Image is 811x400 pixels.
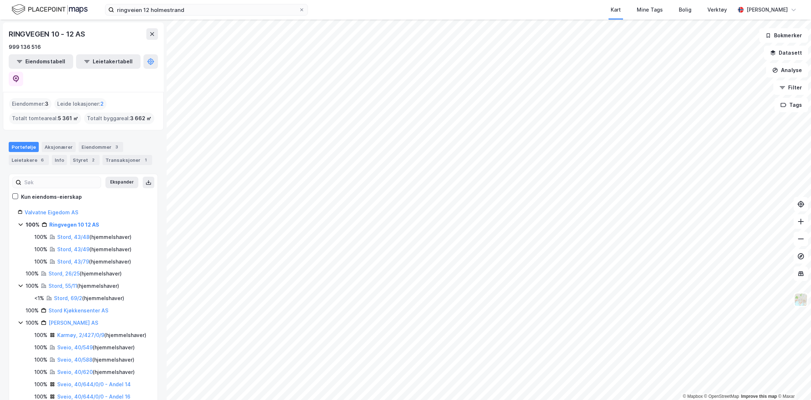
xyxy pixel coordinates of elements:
[26,220,39,229] div: 100%
[34,245,47,254] div: 100%
[26,269,39,278] div: 100%
[34,355,47,364] div: 100%
[774,98,808,112] button: Tags
[12,3,88,16] img: logo.f888ab2527a4732fd821a326f86c7f29.svg
[9,43,41,51] div: 999 136 516
[26,306,39,315] div: 100%
[773,80,808,95] button: Filter
[25,209,78,215] a: Valvatne Eigedom AS
[26,282,39,290] div: 100%
[21,177,101,188] input: Søk
[45,100,49,108] span: 3
[89,156,97,164] div: 2
[57,393,130,400] a: Sveio, 40/644/0/0 - Andel 16
[34,368,47,376] div: 100%
[57,343,135,352] div: ( hjemmelshaver )
[70,155,100,165] div: Styret
[57,355,134,364] div: ( hjemmelshaver )
[683,394,703,399] a: Mapbox
[49,283,77,289] a: Stord, 55/11
[39,156,46,164] div: 6
[9,142,39,152] div: Portefølje
[34,343,47,352] div: 100%
[9,28,87,40] div: RINGVEGEN 10 - 12 AS
[764,46,808,60] button: Datasett
[42,142,76,152] div: Aksjonærer
[105,177,138,188] button: Ekspander
[84,113,154,124] div: Totalt byggareal :
[34,233,47,241] div: 100%
[114,4,299,15] input: Søk på adresse, matrikkel, gårdeiere, leietakere eller personer
[49,270,80,277] a: Stord, 26/25
[766,63,808,77] button: Analyse
[759,28,808,43] button: Bokmerker
[57,332,104,338] a: Karmøy, 2/427/0/9
[57,331,146,340] div: ( hjemmelshaver )
[57,368,135,376] div: ( hjemmelshaver )
[54,295,82,301] a: Stord, 69/2
[57,257,131,266] div: ( hjemmelshaver )
[9,155,49,165] div: Leietakere
[58,114,78,123] span: 5 361 ㎡
[49,307,108,313] a: Stord Kjøkkensenter AS
[775,365,811,400] iframe: Chat Widget
[142,156,149,164] div: 1
[9,113,81,124] div: Totalt tomteareal :
[34,257,47,266] div: 100%
[52,155,67,165] div: Info
[54,294,124,303] div: ( hjemmelshaver )
[103,155,152,165] div: Transaksjoner
[57,258,89,265] a: Stord, 43/79
[57,245,131,254] div: ( hjemmelshaver )
[611,5,621,14] div: Kart
[49,222,99,228] a: Ringvegen 10 12 AS
[113,143,120,151] div: 3
[637,5,663,14] div: Mine Tags
[26,319,39,327] div: 100%
[707,5,727,14] div: Verktøy
[49,320,98,326] a: [PERSON_NAME] AS
[54,98,106,110] div: Leide lokasjoner :
[130,114,151,123] span: 3 662 ㎡
[9,54,73,69] button: Eiendomstabell
[79,142,123,152] div: Eiendommer
[21,193,82,201] div: Kun eiendoms-eierskap
[704,394,739,399] a: OpenStreetMap
[34,294,44,303] div: <1%
[34,331,47,340] div: 100%
[57,381,131,387] a: Sveio, 40/644/0/0 - Andel 14
[679,5,691,14] div: Bolig
[9,98,51,110] div: Eiendommer :
[794,293,808,307] img: Z
[57,233,131,241] div: ( hjemmelshaver )
[76,54,141,69] button: Leietakertabell
[100,100,104,108] span: 2
[49,282,119,290] div: ( hjemmelshaver )
[57,357,92,363] a: Sveio, 40/588
[57,369,93,375] a: Sveio, 40/620
[741,394,777,399] a: Improve this map
[34,380,47,389] div: 100%
[57,344,93,350] a: Sveio, 40/549
[57,246,89,252] a: Stord, 43/49
[57,234,89,240] a: Stord, 43/48
[49,269,122,278] div: ( hjemmelshaver )
[747,5,788,14] div: [PERSON_NAME]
